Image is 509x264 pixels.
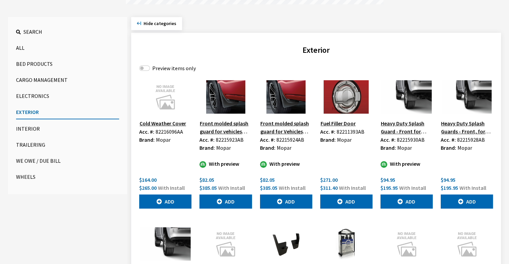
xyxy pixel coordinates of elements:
[16,170,119,183] button: Wheels
[380,144,396,152] label: Brand:
[139,227,191,261] img: Image for Heavy Duty Splash Guards - Rear for vehicles with Production Fender Flares
[199,119,252,136] button: Front molded splash guard for vehicles with with Production Fender Flares
[260,144,275,152] label: Brand:
[337,128,364,135] span: 82211393AB
[320,194,372,209] button: Add
[152,64,196,72] label: Preview items only
[380,80,433,114] img: Image for Heavy Duty Splash Guard - Front for vehicles without Production Fender Flares
[441,184,458,191] span: $195.95
[139,44,493,56] h2: Exterior
[260,184,277,191] span: $385.05
[339,184,366,191] span: With Install
[260,136,275,144] label: Acc. #:
[199,227,252,261] img: Image for Molded Splash Guards
[441,144,456,152] label: Brand:
[16,138,119,151] button: Trailering
[131,17,182,30] button: Hide categories
[158,184,185,191] span: With Install
[199,184,217,191] span: $385.05
[16,154,119,167] button: We Owe / Due Bill
[277,144,291,151] span: Mopar
[139,194,191,209] button: Add
[16,89,119,103] button: Electronics
[380,160,433,168] div: With preview
[199,176,214,183] span: $82.05
[218,184,245,191] span: With Install
[199,80,252,114] img: Image for Front molded splash guard for vehicles with with Production Fender Flares
[380,194,433,209] button: Add
[16,41,119,54] button: All
[459,184,486,191] span: With Install
[457,136,485,143] span: 82215928AB
[397,136,425,143] span: 82215930AB
[397,144,412,151] span: Mopar
[441,227,493,261] img: Image for Power Side Steps
[276,136,304,143] span: 82215924AB
[320,128,335,136] label: Acc. #:
[139,80,191,114] img: Image for Cold Weather Cover
[260,119,312,136] button: Front molded splash guard for Vehicles without Production Fender Flares
[156,128,183,135] span: 82216096AA
[320,119,356,128] button: Fuel Filler Door
[320,80,372,114] img: Image for Fuel Filler Door
[260,80,312,114] img: Image for Front molded splash guard for Vehicles without Production Fender Flares
[139,184,157,191] span: $265.00
[320,227,372,261] img: Image for Mopar Car Care Kit
[16,105,119,119] button: Exterior
[337,136,352,143] span: Mopar
[139,128,154,136] label: Acc. #:
[380,119,433,136] button: Heavy Duty Splash Guard - Front for vehicles without Production Fender Flares
[380,176,395,183] span: $94.95
[199,144,215,152] label: Brand:
[16,122,119,135] button: Interior
[320,176,338,183] span: $271.00
[16,57,119,71] button: Bed Products
[199,136,215,144] label: Acc. #:
[279,184,306,191] span: With Install
[16,73,119,87] button: Cargo Management
[260,227,312,261] img: Image for Molded Splash Guards
[216,136,244,143] span: 82215923AB
[441,80,493,114] img: Image for Heavy Duty Splash Guards - Front, for Vehicles with Production Fender Flares
[320,136,336,144] label: Brand:
[199,194,252,209] button: Add
[441,176,455,183] span: $94.95
[260,176,275,183] span: $82.05
[216,144,231,151] span: Mopar
[441,136,456,144] label: Acc. #:
[199,160,252,168] div: With preview
[380,184,398,191] span: $195.95
[380,227,433,261] img: Image for Pallet Quantity - Stainless Steel Crew Cab with 6&#39;4 Bed Wheel to Wheel Tubular Side...
[139,176,157,183] span: $164.00
[144,20,176,26] span: Click to hide category section.
[380,136,396,144] label: Acc. #:
[441,194,493,209] button: Add
[399,184,426,191] span: With Install
[156,136,171,143] span: Mopar
[441,119,493,136] button: Heavy Duty Splash Guards - Front, for Vehicles with Production Fender Flares
[23,28,42,35] span: Search
[260,194,312,209] button: Add
[457,144,472,151] span: Mopar
[260,160,312,168] div: With preview
[139,119,186,128] button: Cold Weather Cover
[139,136,155,144] label: Brand:
[320,184,338,191] span: $311.40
